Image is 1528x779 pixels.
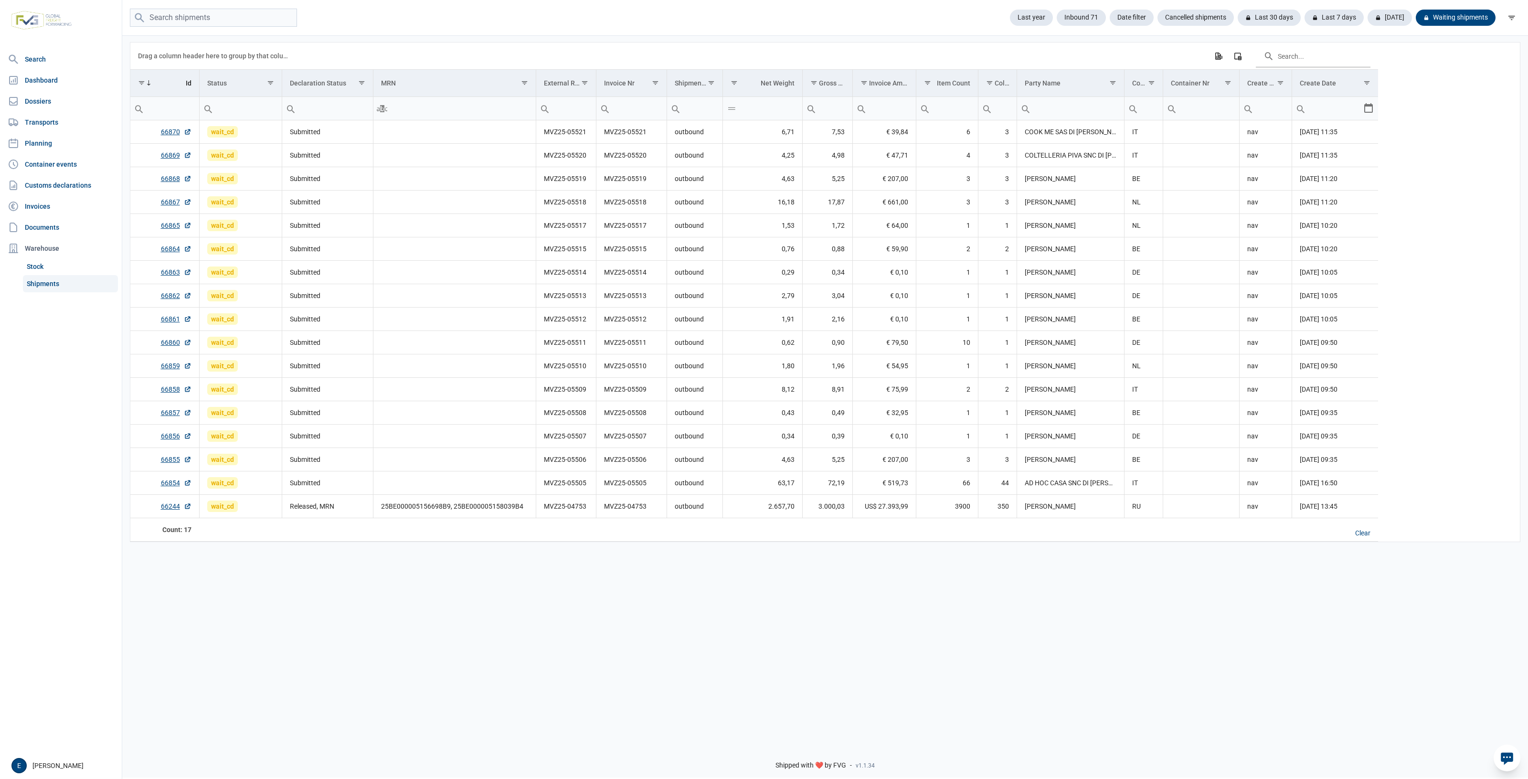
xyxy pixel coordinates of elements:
td: Submitted [282,471,373,495]
td: 17,87 [802,191,852,214]
td: outbound [667,401,722,425]
td: 63,17 [722,471,802,495]
td: Column Colli Count [978,70,1017,97]
td: 1 [978,214,1017,237]
td: BE [1124,448,1163,471]
td: MVZ25-05506 [596,448,667,471]
input: Search shipments [130,9,297,27]
span: Show filter options for column 'Gross Weight' [810,79,817,86]
td: MVZ25-05517 [536,214,596,237]
td: nav [1239,354,1292,378]
td: MVZ25-05513 [536,284,596,308]
a: 66855 [161,455,191,464]
td: Submitted [282,308,373,331]
td: outbound [667,237,722,261]
td: Filter cell [1239,97,1292,120]
td: 1 [916,284,978,308]
input: Filter cell [853,97,916,120]
td: 0,88 [802,237,852,261]
td: Filter cell [1124,97,1163,120]
td: NL [1124,354,1163,378]
td: [PERSON_NAME] [1017,448,1124,471]
td: 2 [978,237,1017,261]
td: 6 [916,120,978,144]
td: MVZ25-05521 [536,120,596,144]
div: Search box [596,97,614,120]
span: Show filter options for column 'Invoice Amount' [860,79,868,86]
div: Drag a column header here to group by that column [138,48,291,64]
span: Show filter options for column 'Net Weight' [731,79,738,86]
td: nav [1239,378,1292,401]
img: FVG - Global freight forwarding [8,7,75,33]
td: 3 [916,191,978,214]
td: outbound [667,261,722,284]
td: Filter cell [130,97,199,120]
td: 0,62 [722,331,802,354]
td: Filter cell [282,97,373,120]
td: Submitted [282,378,373,401]
span: Show filter options for column 'Invoice Nr' [652,79,659,86]
div: Search box [1292,97,1309,120]
a: 66869 [161,150,191,160]
div: Search box [536,97,553,120]
td: [PERSON_NAME] [1017,401,1124,425]
td: BE [1124,401,1163,425]
td: Filter cell [802,97,852,120]
td: 0,34 [722,425,802,448]
td: [PERSON_NAME] [1017,261,1124,284]
td: AD HOC CASA SNC DI [PERSON_NAME] E [PERSON_NAME] [1017,471,1124,495]
td: 0,49 [802,401,852,425]
td: 8,91 [802,378,852,401]
td: Filter cell [852,97,916,120]
td: 1,80 [722,354,802,378]
a: 66862 [161,291,191,300]
td: nav [1239,261,1292,284]
td: 1 [916,261,978,284]
td: outbound [667,448,722,471]
td: MVZ25-05513 [596,284,667,308]
td: outbound [667,214,722,237]
span: Show filter options for column 'Create Date' [1363,79,1370,86]
td: nav [1239,167,1292,191]
td: Filter cell [1292,97,1378,120]
div: Search box [853,97,870,120]
input: Filter cell [536,97,596,120]
a: 66859 [161,361,191,371]
a: 66854 [161,478,191,488]
td: nav [1239,448,1292,471]
input: Filter cell [373,97,536,120]
td: Submitted [282,425,373,448]
td: Released, MRN [282,495,373,518]
td: MVZ25-05514 [596,261,667,284]
a: 66868 [161,174,191,183]
td: 3 [916,448,978,471]
td: MVZ25-05509 [596,378,667,401]
td: 0,43 [722,401,802,425]
input: Filter cell [1240,97,1292,120]
td: [PERSON_NAME] [1017,308,1124,331]
td: MVZ25-05508 [596,401,667,425]
td: Filter cell [667,97,722,120]
td: MVZ25-05505 [596,471,667,495]
td: Column Item Count [916,70,978,97]
div: Search box [667,97,684,120]
td: BE [1124,167,1163,191]
td: BE [1124,308,1163,331]
td: Filter cell [1163,97,1239,120]
td: Filter cell [199,97,282,120]
td: [PERSON_NAME] [1017,237,1124,261]
td: BE [1124,237,1163,261]
td: 1 [978,284,1017,308]
td: COLTELLERIA PIVA SNC DI [PERSON_NAME] & C. [1017,144,1124,167]
td: nav [1239,331,1292,354]
td: [PERSON_NAME] [1017,354,1124,378]
td: MVZ25-05506 [536,448,596,471]
td: 0,76 [722,237,802,261]
td: Submitted [282,144,373,167]
td: 4,63 [722,167,802,191]
td: 1,72 [802,214,852,237]
div: Search box [200,97,217,120]
td: nav [1239,401,1292,425]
